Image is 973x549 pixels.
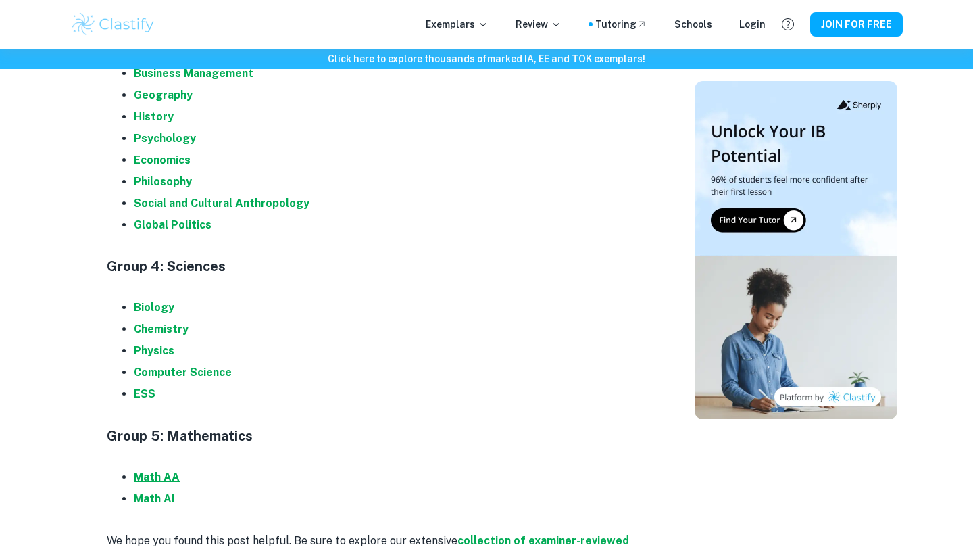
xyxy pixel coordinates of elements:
[674,17,712,32] a: Schools
[426,17,489,32] p: Exemplars
[695,81,897,419] img: Thumbnail
[516,17,562,32] p: Review
[776,13,799,36] button: Help and Feedback
[134,387,155,400] a: ESS
[134,471,180,483] a: Math AA
[134,301,174,314] a: Biology
[134,197,309,210] a: Social and Cultural Anthropology
[134,89,193,101] a: Geography
[595,17,647,32] a: Tutoring
[134,153,191,166] a: Economics
[134,492,175,505] a: Math AI
[70,11,156,38] img: Clastify logo
[739,17,766,32] a: Login
[134,175,192,188] a: Philosophy
[3,51,970,66] h6: Click here to explore thousands of marked IA, EE and TOK exemplars !
[107,426,647,446] h4: Group 5: Mathematics
[107,256,647,277] h4: Group 4: Sciences
[134,110,174,123] a: History
[134,366,232,379] a: Computer Science
[134,344,174,357] a: Physics
[134,323,189,335] a: Chemistry
[810,12,903,37] button: JOIN FOR FREE
[134,132,196,145] a: Psychology
[134,67,253,80] a: Business Management
[134,218,211,231] a: Global Politics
